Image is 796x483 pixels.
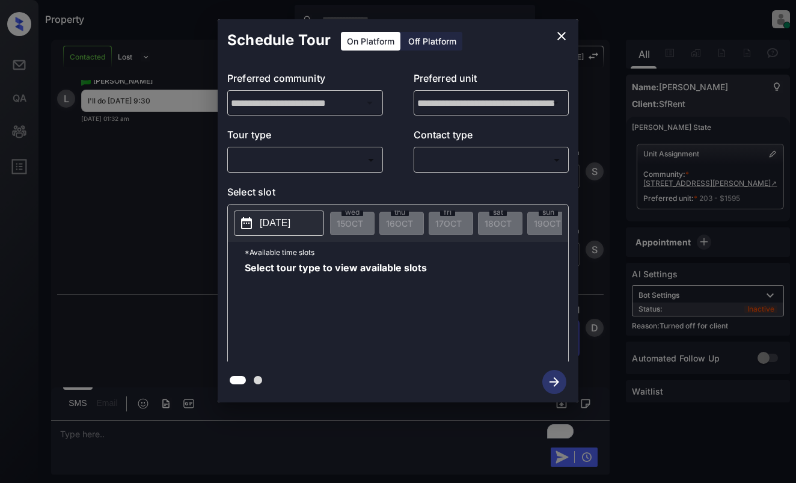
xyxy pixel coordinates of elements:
p: Contact type [414,128,569,147]
h2: Schedule Tour [218,19,340,61]
p: Select slot [227,185,569,204]
p: *Available time slots [245,242,568,263]
button: close [550,24,574,48]
p: [DATE] [260,216,290,230]
p: Preferred community [227,71,383,90]
p: Tour type [227,128,383,147]
div: Off Platform [402,32,462,51]
p: Preferred unit [414,71,569,90]
button: [DATE] [234,211,324,236]
span: Select tour type to view available slots [245,263,427,359]
div: On Platform [341,32,400,51]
